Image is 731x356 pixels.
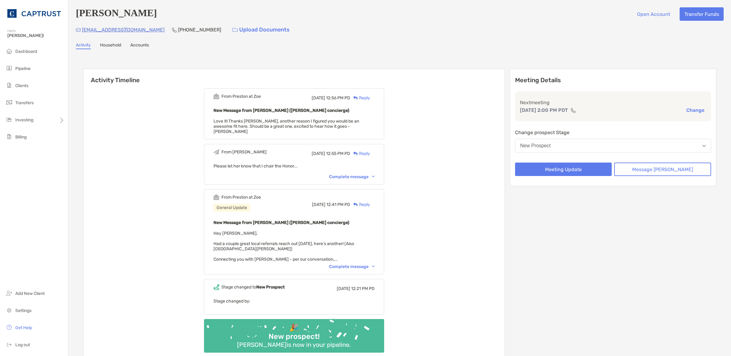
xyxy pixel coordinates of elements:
[130,42,149,49] a: Accounts
[6,341,13,348] img: logout icon
[329,264,375,269] div: Complete message
[632,7,675,21] button: Open Account
[337,286,350,291] span: [DATE]
[76,28,81,32] img: Email Icon
[6,64,13,72] img: pipeline icon
[76,7,157,21] h4: [PERSON_NAME]
[235,341,353,348] div: [PERSON_NAME] is now in your pipeline.
[221,284,285,290] div: Stage changed to
[213,231,354,262] span: Hey [PERSON_NAME], Had a couple great local referrals reach out [DATE], here's another! (Also [GE...
[372,176,375,178] img: Chevron icon
[266,332,322,341] div: New prospect!
[204,319,384,347] img: Confetti
[6,324,13,331] img: get-help icon
[515,129,711,136] p: Change prospect Stage
[221,94,261,99] div: From Preston at Zoe
[213,94,219,99] img: Event icon
[312,202,325,207] span: [DATE]
[515,139,711,153] button: New Prospect
[515,76,711,84] p: Meeting Details
[520,99,707,106] p: Next meeting
[329,174,375,179] div: Complete message
[520,143,551,149] div: New Prospect
[213,284,219,290] img: Event icon
[6,116,13,123] img: investing icon
[326,202,350,207] span: 12:41 PM PD
[350,150,370,157] div: Reply
[326,151,350,156] span: 12:55 PM PD
[15,100,34,105] span: Transfers
[570,108,576,113] img: communication type
[6,99,13,106] img: transfers icon
[82,26,165,34] p: [EMAIL_ADDRESS][DOMAIN_NAME]
[232,28,238,32] img: button icon
[6,289,13,297] img: add_new_client icon
[100,42,121,49] a: Household
[15,83,28,88] span: Clients
[213,220,349,225] b: New Message from [PERSON_NAME] ([PERSON_NAME] concierge)
[6,47,13,55] img: dashboard icon
[213,194,219,200] img: Event icon
[353,203,358,207] img: Reply icon
[614,163,711,176] button: Message [PERSON_NAME]
[680,7,724,21] button: Transfer Funds
[213,204,250,211] div: General Update
[6,82,13,89] img: clients icon
[172,28,177,32] img: Phone Icon
[350,95,370,101] div: Reply
[221,149,267,155] div: From [PERSON_NAME]
[353,96,358,100] img: Reply icon
[351,286,375,291] span: 12:21 PM PD
[213,119,359,134] span: Love it! Thanks [PERSON_NAME], another reason I figured you would be an awesome fit here. Should ...
[178,26,221,34] p: [PHONE_NUMBER]
[312,151,325,156] span: [DATE]
[6,306,13,314] img: settings icon
[520,106,568,114] p: [DATE] 2:00 PM PDT
[15,66,31,71] span: Pipeline
[15,49,37,54] span: Dashboard
[213,297,375,305] p: Stage changed by:
[6,133,13,140] img: billing icon
[15,325,32,330] span: Get Help
[228,23,294,36] a: Upload Documents
[15,134,27,140] span: Billing
[515,163,612,176] button: Meeting Update
[76,42,91,49] a: Activity
[221,195,261,200] div: From Preston at Zoe
[15,308,32,313] span: Settings
[685,107,706,113] button: Change
[350,201,370,208] div: Reply
[83,69,505,84] h6: Activity Timeline
[326,95,350,101] span: 12:56 PM PD
[15,291,45,296] span: Add New Client
[213,162,375,170] p: Please let her know that I chair the Honor...
[213,149,219,155] img: Event icon
[15,342,30,347] span: Log out
[7,2,61,24] img: CAPTRUST Logo
[312,95,325,101] span: [DATE]
[213,108,349,113] b: New Message from [PERSON_NAME] ([PERSON_NAME] concierge)
[287,323,301,332] div: 🎉
[15,117,33,123] span: Investing
[256,284,285,290] b: New Prospect
[372,266,375,267] img: Chevron icon
[7,33,65,38] span: [PERSON_NAME]!
[353,152,358,156] img: Reply icon
[702,145,706,147] img: Open dropdown arrow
